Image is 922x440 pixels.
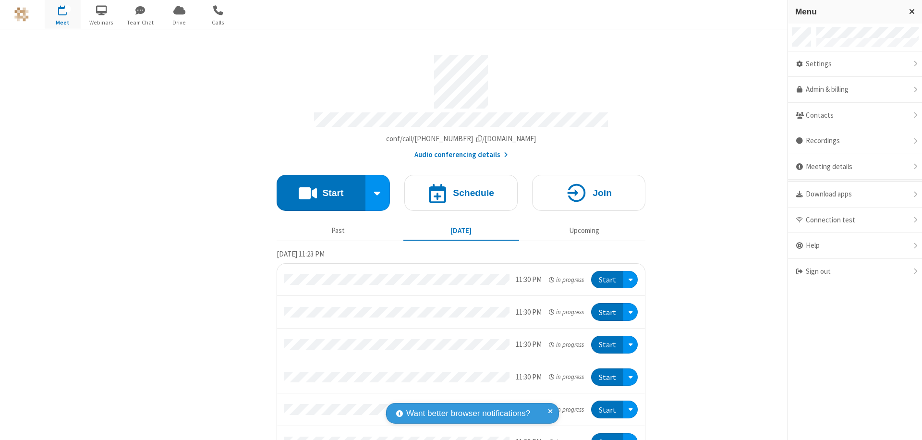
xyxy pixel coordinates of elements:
button: Schedule [404,175,518,211]
span: Drive [161,18,197,27]
div: Settings [788,51,922,77]
div: Contacts [788,103,922,129]
div: 7 [65,5,71,12]
span: Calls [200,18,236,27]
button: Audio conferencing details [414,149,508,160]
button: Start [591,336,623,354]
button: Start [277,175,365,211]
div: 11:30 PM [516,307,542,318]
h4: Start [322,188,343,197]
button: Upcoming [526,221,642,240]
div: Open menu [623,368,638,386]
span: [DATE] 11:23 PM [277,249,325,258]
em: in progress [549,307,584,317]
button: Start [591,368,623,386]
div: Open menu [623,271,638,289]
span: Team Chat [122,18,158,27]
div: Help [788,233,922,259]
h3: Menu [795,7,900,16]
h4: Schedule [453,188,494,197]
em: in progress [549,340,584,349]
span: Copy my meeting room link [386,134,536,143]
button: [DATE] [403,221,519,240]
div: Recordings [788,128,922,154]
span: Want better browser notifications? [406,407,530,420]
h4: Join [593,188,612,197]
div: Meeting details [788,154,922,180]
img: QA Selenium DO NOT DELETE OR CHANGE [14,7,29,22]
div: Download apps [788,182,922,208]
em: in progress [549,405,584,414]
div: 11:30 PM [516,274,542,285]
em: in progress [549,275,584,284]
div: Connection test [788,208,922,233]
button: Past [280,221,396,240]
em: in progress [549,372,584,381]
span: Webinars [84,18,120,27]
button: Start [591,303,623,321]
button: Join [532,175,645,211]
div: Open menu [623,401,638,418]
span: Meet [45,18,81,27]
div: Open menu [623,336,638,354]
div: 11:30 PM [516,339,542,350]
button: Copy my meeting room linkCopy my meeting room link [386,134,536,145]
div: Sign out [788,259,922,284]
button: Start [591,271,623,289]
div: 11:30 PM [516,372,542,383]
div: Open menu [623,303,638,321]
div: Start conference options [365,175,390,211]
button: Start [591,401,623,418]
a: Admin & billing [788,77,922,103]
section: Account details [277,48,645,160]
